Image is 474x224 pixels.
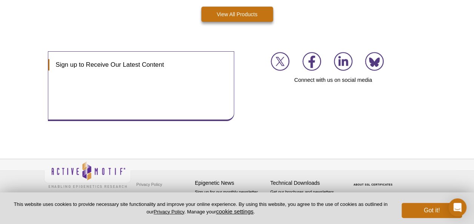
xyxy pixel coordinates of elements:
[44,159,131,190] img: Active Motif,
[135,179,164,190] a: Privacy Policy
[240,77,426,83] h4: Connect with us on social media
[365,52,384,71] img: Join us on Bluesky
[270,189,342,208] p: Get our brochures and newsletters, or request them by mail.
[135,190,174,201] a: Terms & Conditions
[334,52,353,71] img: Join us on LinkedIn
[353,183,393,186] a: ABOUT SSL CERTIFICATES
[195,180,267,186] h4: Epigenetic News
[201,7,273,22] a: View All Products
[271,52,290,71] img: Join us on X
[448,198,466,216] div: Open Intercom Messenger
[346,172,402,189] table: Click to Verify - This site chose Symantec SSL for secure e-commerce and confidential communicati...
[195,189,267,215] p: Sign up for our monthly newsletter highlighting recent publications in the field of epigenetics.
[216,208,253,215] button: cookie settings
[302,52,321,71] img: Join us on Facebook
[402,203,462,218] button: Got it!
[48,59,227,71] h3: Sign up to Receive Our Latest Content
[12,201,389,215] p: This website uses cookies to provide necessary site functionality and improve your online experie...
[153,209,184,215] a: Privacy Policy
[270,180,342,186] h4: Technical Downloads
